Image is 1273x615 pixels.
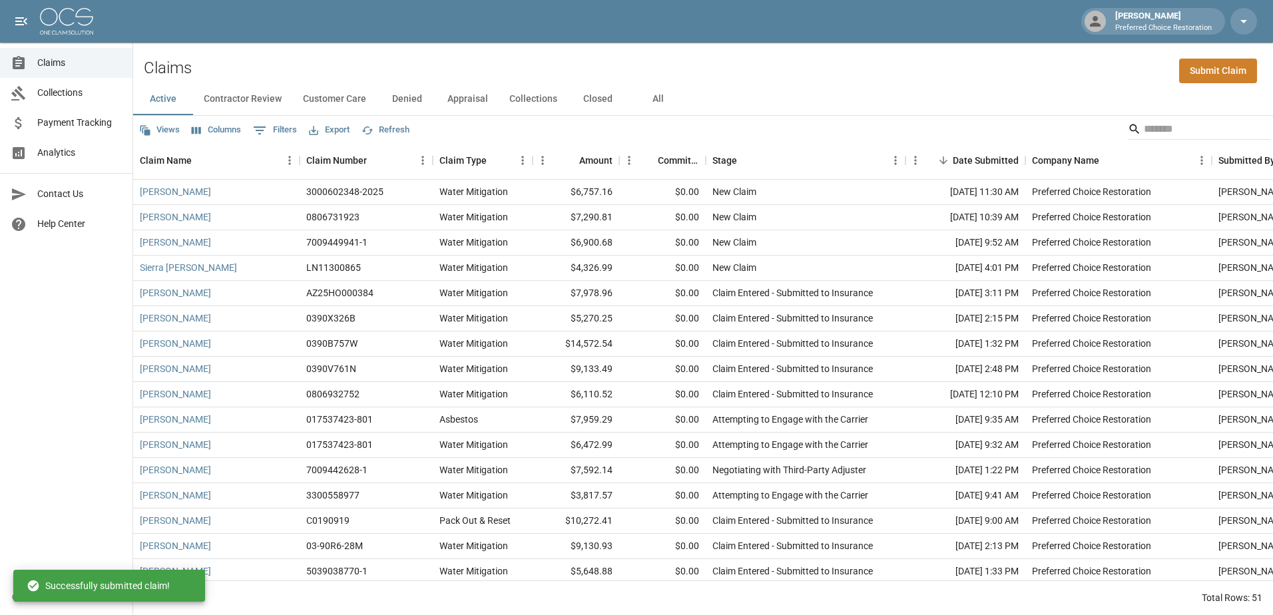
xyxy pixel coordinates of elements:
[40,8,93,35] img: ocs-logo-white-transparent.png
[280,150,300,170] button: Menu
[533,407,619,433] div: $7,959.29
[1202,591,1262,604] div: Total Rows: 51
[533,331,619,357] div: $14,572.54
[487,151,505,170] button: Sort
[1099,151,1118,170] button: Sort
[905,205,1025,230] div: [DATE] 10:39 AM
[37,56,122,70] span: Claims
[133,83,1273,115] div: dynamic tabs
[1179,59,1257,83] a: Submit Claim
[306,337,358,350] div: 0390B757W
[1032,286,1151,300] div: Preferred Choice Restoration
[140,261,237,274] a: Sierra [PERSON_NAME]
[1192,150,1212,170] button: Menu
[513,150,533,170] button: Menu
[27,574,170,598] div: Successfully submitted claim!
[712,261,756,274] div: New Claim
[306,489,360,502] div: 3300558977
[905,281,1025,306] div: [DATE] 3:11 PM
[188,120,244,140] button: Select columns
[12,590,121,604] div: © 2025 One Claim Solution
[306,185,383,198] div: 3000602348-2025
[140,539,211,552] a: [PERSON_NAME]
[292,83,377,115] button: Customer Care
[306,120,353,140] button: Export
[712,413,868,426] div: Attempting to Engage with the Carrier
[439,236,508,249] div: Water Mitigation
[439,286,508,300] div: Water Mitigation
[619,534,706,559] div: $0.00
[439,489,508,502] div: Water Mitigation
[712,489,868,502] div: Attempting to Engage with the Carrier
[1032,311,1151,325] div: Preferred Choice Restoration
[1025,142,1212,179] div: Company Name
[306,438,373,451] div: 017537423-801
[905,433,1025,458] div: [DATE] 9:32 AM
[140,387,211,401] a: [PERSON_NAME]
[1032,564,1151,578] div: Preferred Choice Restoration
[619,306,706,331] div: $0.00
[140,438,211,451] a: [PERSON_NAME]
[1032,337,1151,350] div: Preferred Choice Restoration
[439,564,508,578] div: Water Mitigation
[140,337,211,350] a: [PERSON_NAME]
[533,509,619,534] div: $10,272.41
[561,151,579,170] button: Sort
[533,180,619,205] div: $6,757.16
[140,210,211,224] a: [PERSON_NAME]
[533,230,619,256] div: $6,900.68
[712,286,873,300] div: Claim Entered - Submitted to Insurance
[1032,236,1151,249] div: Preferred Choice Restoration
[439,362,508,375] div: Water Mitigation
[533,256,619,281] div: $4,326.99
[568,83,628,115] button: Closed
[533,150,553,170] button: Menu
[306,142,367,179] div: Claim Number
[306,236,368,249] div: 7009449941-1
[250,120,300,141] button: Show filters
[300,142,433,179] div: Claim Number
[619,150,639,170] button: Menu
[136,120,183,140] button: Views
[433,142,533,179] div: Claim Type
[619,256,706,281] div: $0.00
[306,261,361,274] div: LN11300865
[712,362,873,375] div: Claim Entered - Submitted to Insurance
[1032,413,1151,426] div: Preferred Choice Restoration
[905,559,1025,584] div: [DATE] 1:33 PM
[905,509,1025,534] div: [DATE] 9:00 AM
[712,514,873,527] div: Claim Entered - Submitted to Insurance
[533,205,619,230] div: $7,290.81
[1032,489,1151,502] div: Preferred Choice Restoration
[1032,142,1099,179] div: Company Name
[579,142,613,179] div: Amount
[619,458,706,483] div: $0.00
[905,458,1025,483] div: [DATE] 1:22 PM
[619,331,706,357] div: $0.00
[140,142,192,179] div: Claim Name
[712,337,873,350] div: Claim Entered - Submitted to Insurance
[934,151,953,170] button: Sort
[712,564,873,578] div: Claim Entered - Submitted to Insurance
[533,534,619,559] div: $9,130.93
[140,463,211,477] a: [PERSON_NAME]
[140,413,211,426] a: [PERSON_NAME]
[706,142,905,179] div: Stage
[439,463,508,477] div: Water Mitigation
[439,539,508,552] div: Water Mitigation
[1032,387,1151,401] div: Preferred Choice Restoration
[1110,9,1217,33] div: [PERSON_NAME]
[8,8,35,35] button: open drawer
[1032,438,1151,451] div: Preferred Choice Restoration
[712,142,737,179] div: Stage
[619,407,706,433] div: $0.00
[619,180,706,205] div: $0.00
[439,413,478,426] div: Asbestos
[1032,463,1151,477] div: Preferred Choice Restoration
[439,185,508,198] div: Water Mitigation
[499,83,568,115] button: Collections
[533,306,619,331] div: $5,270.25
[905,382,1025,407] div: [DATE] 12:10 PM
[306,463,368,477] div: 7009442628-1
[140,362,211,375] a: [PERSON_NAME]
